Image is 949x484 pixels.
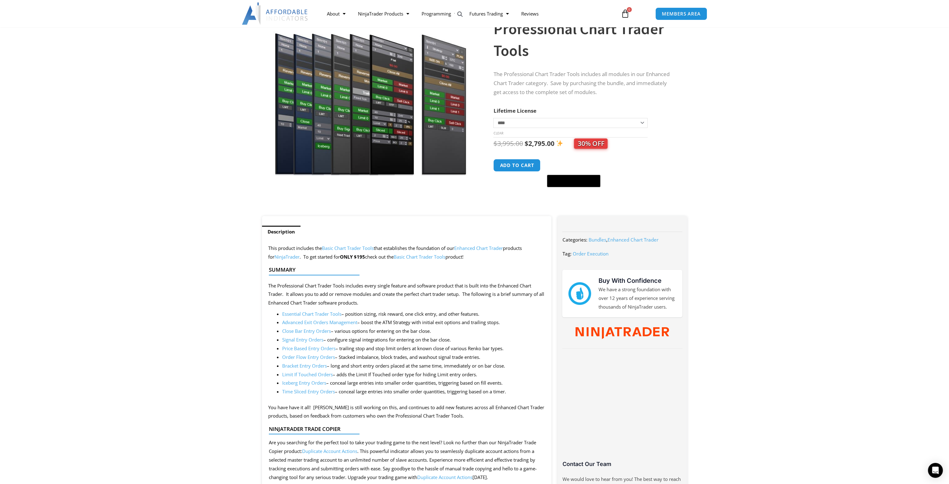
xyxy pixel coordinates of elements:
[340,254,365,260] strong: ONLY $195
[268,403,545,421] p: You have have it all! [PERSON_NAME] is still working on this, and continues to add new features a...
[269,438,540,482] div: Are you searching for the perfect tool to take your trading game to the next level? Look no furth...
[282,363,327,369] a: Bracket Entry Orders
[612,5,639,23] a: 0
[268,244,545,261] p: This product includes the that establishes the foundation of our products for . To get started for
[627,7,632,12] span: 0
[493,159,540,172] button: Add to cart
[320,7,613,21] nav: Menu
[562,460,682,468] h3: Contact Our Team
[524,139,528,148] span: $
[271,4,470,176] img: ProfessionalToolsBundlePage
[655,7,707,20] a: MEMBERS AREA
[562,251,571,257] span: Tag:
[568,282,591,305] img: mark thumbs good 43913 | Affordable Indicators – NinjaTrader
[928,463,943,478] div: Open Intercom Messenger
[454,245,503,251] a: Enhanced Chart Trader
[351,7,415,21] a: NinjaTrader Products
[282,353,545,362] li: – Stacked imbalance, block trades, and washout signal trade entries.
[576,327,669,339] img: NinjaTrader Wordmark color RGB | Affordable Indicators – NinjaTrader
[282,311,341,317] a: Essential Chart Trader Tools
[242,2,309,25] img: LogoAI | Affordable Indicators – NinjaTrader
[320,7,351,21] a: About
[493,70,675,97] p: The Professional Chart Trader Tools includes all modules in our Enhanced Chart Trader category. S...
[463,7,515,21] a: Futures Trading
[282,380,326,386] a: Iceberg Entry Orders
[547,175,600,187] button: Buy with GPay
[493,139,523,148] bdi: 3,995.00
[282,336,545,344] li: – configure signal integrations for entering on the bar close.
[282,319,357,325] a: Advanced Exit Orders Management
[268,282,545,308] p: The Professional Chart Trader Tools includes every single feature and software product that is bu...
[282,354,335,360] a: Order Flow Entry Orders
[302,448,357,454] a: Duplicate Account Actions
[282,318,545,327] li: – boost the ATM Strategy with initial exit options and trailing stops.
[574,138,608,149] span: 30% OFF
[588,237,606,243] a: Bundles
[282,337,323,343] a: Signal Entry Orders
[493,107,536,114] label: Lifetime License
[394,254,445,260] a: Basic Chart Trader Tools
[607,237,658,243] a: Enhanced Chart Trader
[524,139,554,148] bdi: 2,795.00
[282,388,335,395] a: Time Sliced Entry Orders
[417,474,472,480] a: Duplicate Account Actions
[599,276,676,285] h3: Buy With Confidence
[322,245,374,251] a: Basic Chart Trader Tools
[282,310,545,319] li: – position sizing, risk reward, one click entry, and other features.
[562,356,682,465] iframe: Customer reviews powered by Trustpilot
[493,131,503,135] a: Clear options
[588,237,658,243] span: ,
[493,18,675,61] h1: Professional Chart Trader Tools
[556,140,563,147] img: ✨
[415,7,463,21] a: Programming
[599,285,676,311] p: We have a strong foundation with over 12 years of experience serving thousands of NinjaTrader users.
[274,254,300,260] a: NinjaTrader
[282,362,545,370] li: – long and short entry orders placed at the same time, immediately or on bar close.
[546,158,602,173] iframe: Secure express checkout frame
[269,267,540,273] h4: Summary
[282,345,336,351] a: Price Based Entry Orders
[515,7,545,21] a: Reviews
[269,426,540,432] h4: NinjaTrader Trade Copier
[365,254,463,260] span: check out the product!
[282,387,545,396] li: – conceal large entries into smaller order quantities, triggering based on a timer.
[493,139,497,148] span: $
[282,379,545,387] li: – conceal large entries into smaller order quantities, triggering based on fill events.
[282,327,545,336] li: – various options for entering on the bar close.
[493,191,675,197] iframe: PayPal Message 1
[282,328,331,334] a: Close Bar Entry Orders
[282,371,333,378] a: Limit If Touched Orders
[454,9,466,20] a: View full-screen image gallery
[262,226,301,238] a: Description
[572,251,608,257] a: Order Execution
[662,11,701,16] span: MEMBERS AREA
[282,344,545,353] li: – trailing stop and stop limit orders at known close of various Renko bar types.
[562,237,587,243] span: Categories:
[282,370,545,379] li: – adds the Limit If Touched order type for hiding Limit entry orders.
